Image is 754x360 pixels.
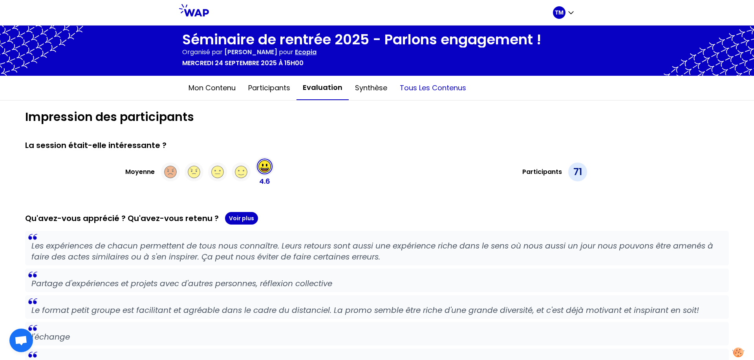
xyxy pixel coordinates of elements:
[296,76,349,100] button: Evaluation
[555,9,564,16] p: TM
[182,32,541,48] h1: Séminaire de rentrée 2025 - Parlons engagement !
[125,167,155,177] h3: Moyenne
[225,212,258,225] button: Voir plus
[31,331,723,342] p: l'échange
[31,305,723,316] p: Le format petit groupe est facilitant et agréable dans le cadre du distanciel. La promo semble êt...
[25,140,729,151] div: La session était-elle intéressante ?
[393,76,472,100] button: Tous les contenus
[31,240,723,262] p: Les expériences de chacun permettent de tous nous connaître. Leurs retours sont aussi une expérie...
[182,58,304,68] p: mercredi 24 septembre 2025 à 15h00
[182,76,242,100] button: Mon contenu
[573,166,582,178] p: 71
[259,176,270,187] p: 4.6
[349,76,393,100] button: Synthèse
[182,48,223,57] p: Organisé par
[522,167,562,177] h3: Participants
[279,48,293,57] p: pour
[9,329,33,352] div: Ouvrir le chat
[31,278,723,289] p: Partage d'expériences et projets avec d'autres personnes, réflexion collective
[553,6,575,19] button: TM
[242,76,296,100] button: Participants
[25,212,729,225] div: Qu'avez-vous apprécié ? Qu'avez-vous retenu ?
[224,48,277,57] span: [PERSON_NAME]
[295,48,317,57] p: Ecopia
[25,110,729,124] h1: Impression des participants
